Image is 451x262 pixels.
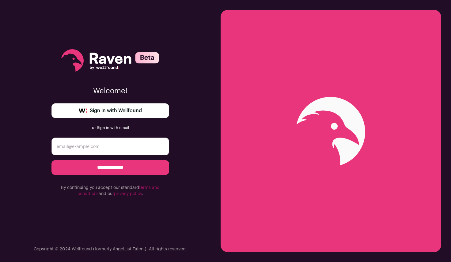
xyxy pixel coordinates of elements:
p: Copyright © 2024 Wellfound (formerly AngelList Talent). All rights reserved. [34,246,187,252]
p: By continuing you accept our standard and our . [51,185,169,197]
div: or Sign in with email [91,125,130,130]
span: Sign in with Wellfound [90,107,142,114]
a: Sign in with Wellfound [51,103,169,118]
input: email@example.com [51,138,169,155]
a: privacy policy [114,192,142,196]
img: wellfound-symbol-flush-black-fb3c872781a75f747ccb3a119075da62bfe97bd399995f84a933054e44a575c4.png [79,109,87,113]
p: Welcome! [51,86,169,96]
